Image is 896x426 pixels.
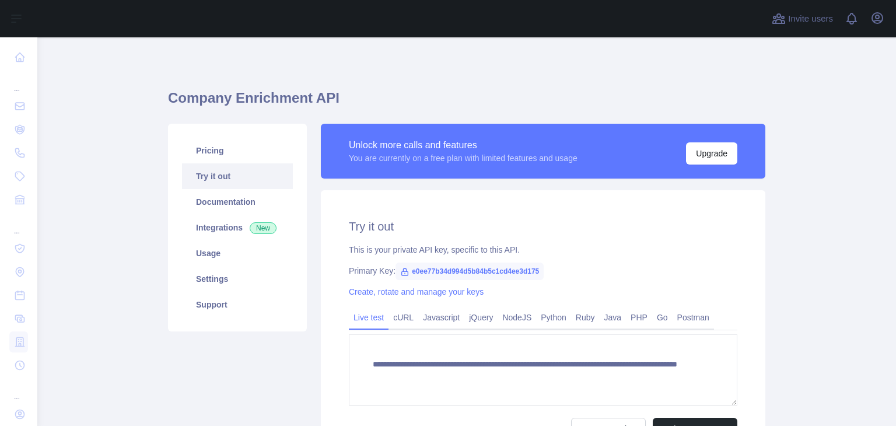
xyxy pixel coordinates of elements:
span: New [250,222,276,234]
button: Upgrade [686,142,737,165]
a: NodeJS [498,308,536,327]
div: Primary Key: [349,265,737,277]
div: You are currently on a free plan with limited features and usage [349,152,577,164]
div: ... [9,212,28,236]
button: Invite users [769,9,835,28]
a: Javascript [418,308,464,327]
a: Create, rotate and manage your keys [349,287,484,296]
span: e0ee77b34d994d5b84b5c1cd4ee3d175 [395,263,544,280]
a: Pricing [182,138,293,163]
div: ... [9,70,28,93]
a: Postman [673,308,714,327]
a: Documentation [182,189,293,215]
a: Integrations New [182,215,293,240]
a: Python [536,308,571,327]
a: Try it out [182,163,293,189]
a: Settings [182,266,293,292]
a: Java [600,308,626,327]
a: Ruby [571,308,600,327]
div: This is your private API key, specific to this API. [349,244,737,256]
div: Unlock more calls and features [349,138,577,152]
a: Support [182,292,293,317]
a: Go [652,308,673,327]
a: Live test [349,308,388,327]
a: cURL [388,308,418,327]
span: Invite users [788,12,833,26]
a: Usage [182,240,293,266]
div: ... [9,378,28,401]
a: PHP [626,308,652,327]
h2: Try it out [349,218,737,235]
a: jQuery [464,308,498,327]
h1: Company Enrichment API [168,89,765,117]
